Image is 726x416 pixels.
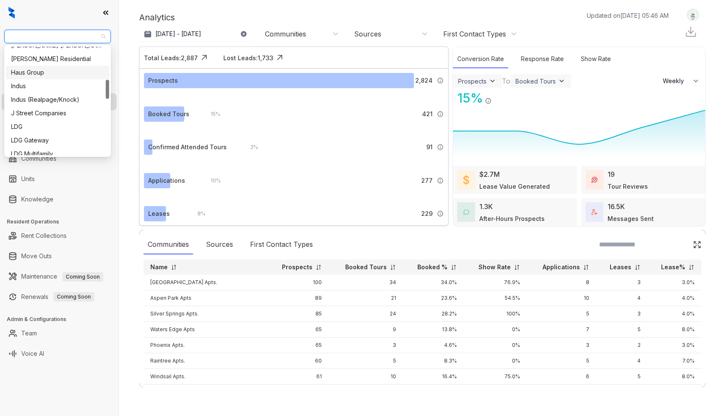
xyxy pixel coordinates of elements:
[11,68,104,77] div: Haus Group
[6,147,109,161] div: LDG Multifamily
[329,306,402,322] td: 24
[148,109,189,119] div: Booked Tours
[450,264,457,271] img: sorting
[144,53,198,62] div: Total Leads: 2,887
[329,338,402,353] td: 3
[403,306,464,322] td: 28.2%
[577,50,615,68] div: Show Rate
[21,345,44,362] a: Voice AI
[144,353,267,369] td: Raintree Apts.
[437,77,444,84] img: Info
[417,263,447,271] p: Booked %
[596,275,647,290] td: 3
[267,275,329,290] td: 100
[443,29,506,39] div: First Contact Types
[62,272,103,282] span: Coming Soon
[543,263,580,271] p: Applications
[421,176,433,185] span: 277
[488,77,497,85] img: ViewFilterArrow
[21,248,52,265] a: Move Outs
[11,149,104,159] div: LDG Multifamily
[647,338,701,353] td: 3.0%
[403,338,464,353] td: 4.6%
[21,325,37,342] a: Team
[21,150,56,167] a: Communities
[11,122,104,131] div: LDG
[155,30,201,38] p: [DATE] - [DATE]
[198,51,211,64] img: Click Icon
[144,322,267,338] td: Waters Edge Apts
[596,385,647,400] td: 4
[242,142,258,152] div: 3 %
[596,369,647,385] td: 5
[315,264,322,271] img: sorting
[329,369,402,385] td: 10
[453,50,508,68] div: Conversion Rate
[557,77,566,85] img: ViewFilterArrow
[478,263,511,271] p: Show Rate
[11,109,104,118] div: J Street Companies
[6,134,109,147] div: LDG Gateway
[2,150,117,167] li: Communities
[246,235,317,254] div: First Contact Types
[7,218,118,226] h3: Resident Operations
[2,114,117,131] li: Collections
[437,144,444,151] img: Info
[647,322,701,338] td: 8.0%
[8,7,15,19] img: logo
[202,235,237,254] div: Sources
[608,214,654,223] div: Messages Sent
[354,29,381,39] div: Sources
[517,50,568,68] div: Response Rate
[11,95,104,104] div: Indus (Realpage/Knock)
[675,241,682,248] img: SearchIcon
[144,290,267,306] td: Aspen Park Apts
[2,345,117,362] li: Voice AI
[464,353,527,369] td: 0%
[421,209,433,218] span: 229
[144,338,267,353] td: Phoenix Apts.
[2,325,117,342] li: Team
[688,264,695,271] img: sorting
[139,26,254,42] button: [DATE] - [DATE]
[596,338,647,353] td: 2
[591,209,597,215] img: TotalFum
[502,76,510,86] div: To
[202,109,220,119] div: 15 %
[267,290,329,306] td: 89
[11,81,104,91] div: Indus
[53,292,94,302] span: Coming Soon
[587,11,669,20] p: Updated on [DATE] 05:46 AM
[148,76,178,85] div: Prospects
[527,338,596,353] td: 3
[527,290,596,306] td: 10
[514,264,520,271] img: sorting
[329,290,402,306] td: 21
[6,66,109,79] div: Haus Group
[2,288,117,305] li: Renewals
[139,11,175,24] p: Analytics
[596,306,647,322] td: 3
[267,369,329,385] td: 61
[329,385,402,400] td: 16
[403,275,464,290] td: 34.0%
[647,306,701,322] td: 4.0%
[144,275,267,290] td: [GEOGRAPHIC_DATA] Apts.
[6,120,109,134] div: LDG
[479,182,550,191] div: Lease Value Generated
[150,263,168,271] p: Name
[634,264,641,271] img: sorting
[464,322,527,338] td: 0%
[189,209,205,218] div: 8 %
[479,169,500,179] div: $2.7M
[583,264,589,271] img: sorting
[591,177,597,183] img: TourReviews
[485,98,492,104] img: Info
[596,322,647,338] td: 5
[265,29,306,39] div: Communities
[647,369,701,385] td: 8.0%
[608,169,615,179] div: 19
[403,353,464,369] td: 8.3%
[223,53,273,62] div: Lost Leads: 1,733
[453,89,483,108] div: 15 %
